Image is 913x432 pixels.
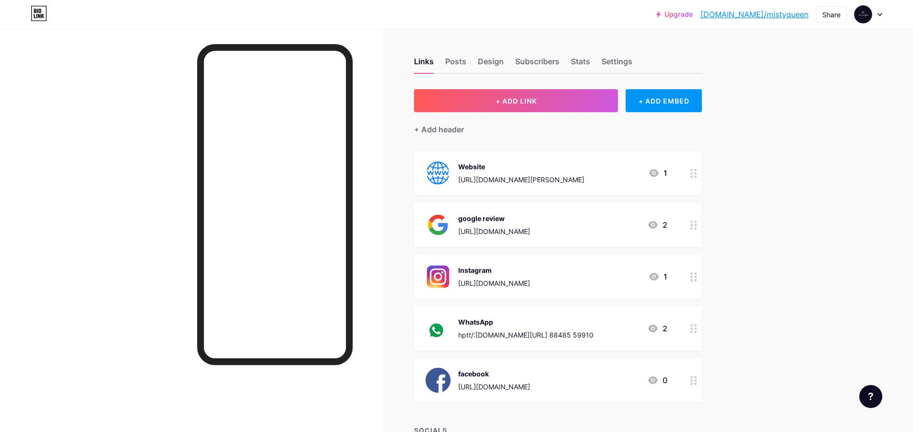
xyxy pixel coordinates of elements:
div: [URL][DOMAIN_NAME] [458,382,530,392]
div: google review [458,213,530,223]
div: Stats [571,56,590,73]
img: google review [426,212,451,237]
div: 2 [647,323,667,334]
div: [URL][DOMAIN_NAME][PERSON_NAME] [458,175,584,185]
img: Instagram [426,264,451,289]
div: + ADD EMBED [626,89,702,112]
div: 0 [647,374,667,386]
div: 1 [648,167,667,179]
span: + ADD LINK [496,97,537,105]
button: + ADD LINK [414,89,618,112]
div: + Add header [414,124,464,135]
div: [URL][DOMAIN_NAME] [458,278,530,288]
div: hptt/:[DOMAIN_NAME][URL] 88485 59910 [458,330,593,340]
img: facebook [426,368,451,393]
div: 1 [648,271,667,282]
div: Website [458,162,584,172]
div: [URL][DOMAIN_NAME] [458,226,530,236]
div: facebook [458,369,530,379]
a: Upgrade [656,11,693,18]
img: Website [426,161,451,186]
img: WhatsApp [426,316,451,341]
div: Posts [445,56,466,73]
div: 2 [647,219,667,231]
div: Subscribers [515,56,559,73]
div: WhatsApp [458,317,593,327]
img: mprauto [854,5,872,23]
div: Instagram [458,265,530,275]
a: [DOMAIN_NAME]/mistyqueen [700,9,808,20]
div: Share [822,10,841,20]
div: Links [414,56,434,73]
div: Settings [602,56,632,73]
div: Design [478,56,504,73]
